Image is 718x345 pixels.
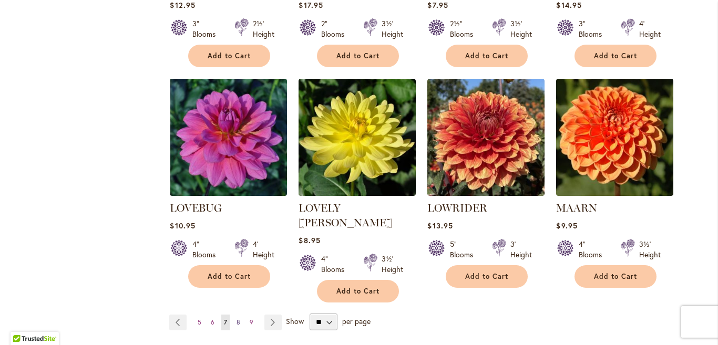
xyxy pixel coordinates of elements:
[188,45,270,67] button: Add to Cart
[208,272,251,281] span: Add to Cart
[170,188,287,198] a: LOVEBUG
[8,308,37,337] iframe: Launch Accessibility Center
[579,18,608,39] div: 3" Blooms
[299,188,416,198] a: LOVELY RITA
[446,265,528,288] button: Add to Cart
[234,315,243,330] a: 8
[195,315,204,330] a: 5
[639,239,661,260] div: 3½' Height
[579,239,608,260] div: 4" Blooms
[170,221,195,231] span: $10.95
[170,202,222,214] a: LOVEBUG
[299,79,416,196] img: LOVELY RITA
[510,18,532,39] div: 3½' Height
[342,316,371,326] span: per page
[299,235,320,245] span: $8.95
[192,18,222,39] div: 3" Blooms
[594,272,637,281] span: Add to Cart
[427,188,545,198] a: Lowrider
[556,79,673,196] img: MAARN
[208,315,217,330] a: 6
[250,318,253,326] span: 9
[321,254,351,275] div: 4" Blooms
[208,51,251,60] span: Add to Cart
[575,45,657,67] button: Add to Cart
[286,316,304,326] span: Show
[211,318,214,326] span: 6
[639,18,661,39] div: 4' Height
[247,315,256,330] a: 9
[299,202,392,229] a: LOVELY [PERSON_NAME]
[237,318,240,326] span: 8
[170,79,287,196] img: LOVEBUG
[253,18,274,39] div: 2½' Height
[446,45,528,67] button: Add to Cart
[575,265,657,288] button: Add to Cart
[188,265,270,288] button: Add to Cart
[427,202,487,214] a: LOWRIDER
[427,79,545,196] img: Lowrider
[427,221,453,231] span: $13.95
[556,188,673,198] a: MAARN
[192,239,222,260] div: 4" Blooms
[450,239,479,260] div: 5" Blooms
[317,45,399,67] button: Add to Cart
[594,51,637,60] span: Add to Cart
[382,254,403,275] div: 3½' Height
[556,202,597,214] a: MAARN
[450,18,479,39] div: 2½" Blooms
[317,280,399,302] button: Add to Cart
[382,18,403,39] div: 3½' Height
[321,18,351,39] div: 2" Blooms
[465,51,508,60] span: Add to Cart
[224,318,227,326] span: 7
[465,272,508,281] span: Add to Cart
[198,318,201,326] span: 5
[336,287,379,296] span: Add to Cart
[253,239,274,260] div: 4' Height
[556,221,577,231] span: $9.95
[510,239,532,260] div: 3' Height
[336,51,379,60] span: Add to Cart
